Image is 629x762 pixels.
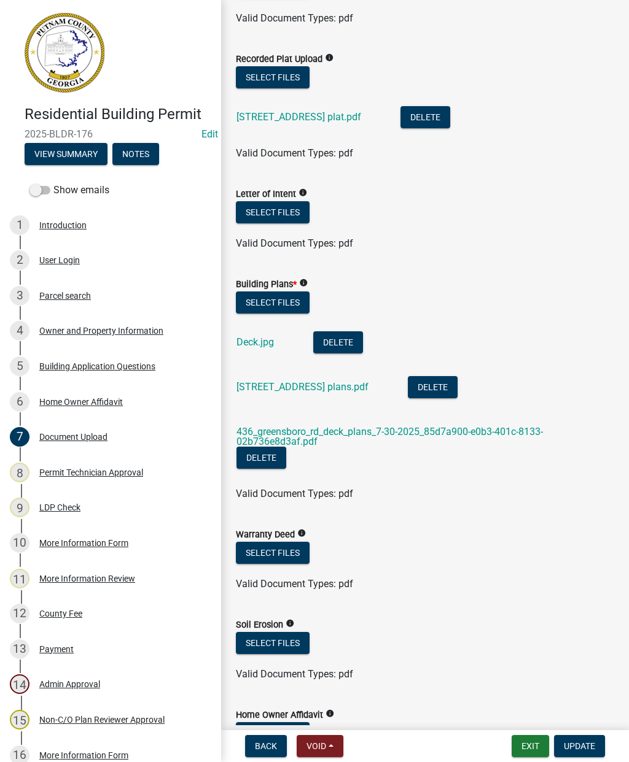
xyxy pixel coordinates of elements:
div: 10 [10,533,29,553]
button: Delete [400,106,450,128]
div: 11 [10,569,29,588]
button: Select files [236,66,310,88]
i: info [325,53,334,62]
div: Owner and Property Information [39,326,163,335]
a: 436_greensboro_rd_deck_plans_7-30-2025_85d7a900-e0b3-401c-8133-02b736e8d3af.pdf [236,426,543,447]
div: 12 [10,604,29,623]
div: More Information Form [39,751,128,760]
label: Home Owner Affidavit [236,711,323,720]
div: Building Application Questions [39,362,155,371]
wm-modal-confirm: Delete Document [408,382,458,394]
div: 5 [10,356,29,376]
i: info [299,279,308,287]
a: [STREET_ADDRESS] plat.pdf [236,111,361,123]
span: Update [564,741,595,751]
wm-modal-confirm: Delete Document [313,337,363,349]
button: Delete [313,331,363,353]
wm-modal-confirm: Notes [112,150,159,160]
div: County Fee [39,609,82,618]
button: Select files [236,542,310,564]
div: 2 [10,250,29,270]
button: Select files [236,722,310,744]
span: Valid Document Types: pdf [236,488,353,499]
label: Show emails [29,183,109,198]
button: Select files [236,291,310,314]
div: More Information Review [39,574,135,583]
div: 13 [10,639,29,659]
h4: Residential Building Permit [25,106,211,123]
div: Parcel search [39,291,91,300]
div: User Login [39,256,80,264]
div: Permit Technician Approval [39,468,143,477]
button: Exit [512,735,549,757]
button: View Summary [25,143,107,165]
i: info [299,188,307,197]
span: Valid Document Types: pdf [236,237,353,249]
wm-modal-confirm: Delete Document [236,453,286,464]
span: 2025-BLDR-176 [25,128,197,140]
div: 7 [10,427,29,447]
label: Recorded Plat Upload [236,55,322,64]
label: Letter of Intent [236,190,296,199]
div: 15 [10,710,29,729]
span: Valid Document Types: pdf [236,12,353,24]
div: LDP Check [39,503,80,512]
div: 8 [10,463,29,482]
div: Introduction [39,221,87,229]
div: Payment [39,645,74,653]
span: Valid Document Types: pdf [236,147,353,159]
wm-modal-confirm: Delete Document [400,112,450,124]
button: Back [245,735,287,757]
div: Admin Approval [39,680,100,688]
span: Void [307,741,326,751]
wm-modal-confirm: Edit Application Number [201,128,218,140]
button: Select files [236,201,310,223]
img: Putnam County, Georgia [25,13,104,93]
div: 9 [10,498,29,517]
button: Notes [112,143,159,165]
label: Warranty Deed [236,531,295,539]
div: 4 [10,321,29,341]
div: Home Owner Affidavit [39,398,123,406]
label: Building Plans [236,280,297,289]
div: Document Upload [39,433,107,441]
button: Void [297,735,343,757]
div: 3 [10,286,29,306]
button: Delete [236,447,286,469]
label: Soil Erosion [236,621,283,629]
div: 6 [10,392,29,412]
a: Deck.jpg [236,336,274,348]
a: Edit [201,128,218,140]
span: Valid Document Types: pdf [236,668,353,680]
i: info [286,619,294,628]
div: More Information Form [39,539,128,547]
i: info [297,529,306,537]
button: Select files [236,632,310,654]
wm-modal-confirm: Summary [25,150,107,160]
span: Valid Document Types: pdf [236,578,353,590]
i: info [326,709,334,718]
div: Non-C/O Plan Reviewer Approval [39,715,165,724]
button: Delete [408,376,458,398]
span: Back [255,741,277,751]
div: 14 [10,674,29,694]
a: [STREET_ADDRESS] plans.pdf [236,381,369,393]
button: Update [554,735,605,757]
div: 1 [10,215,29,235]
